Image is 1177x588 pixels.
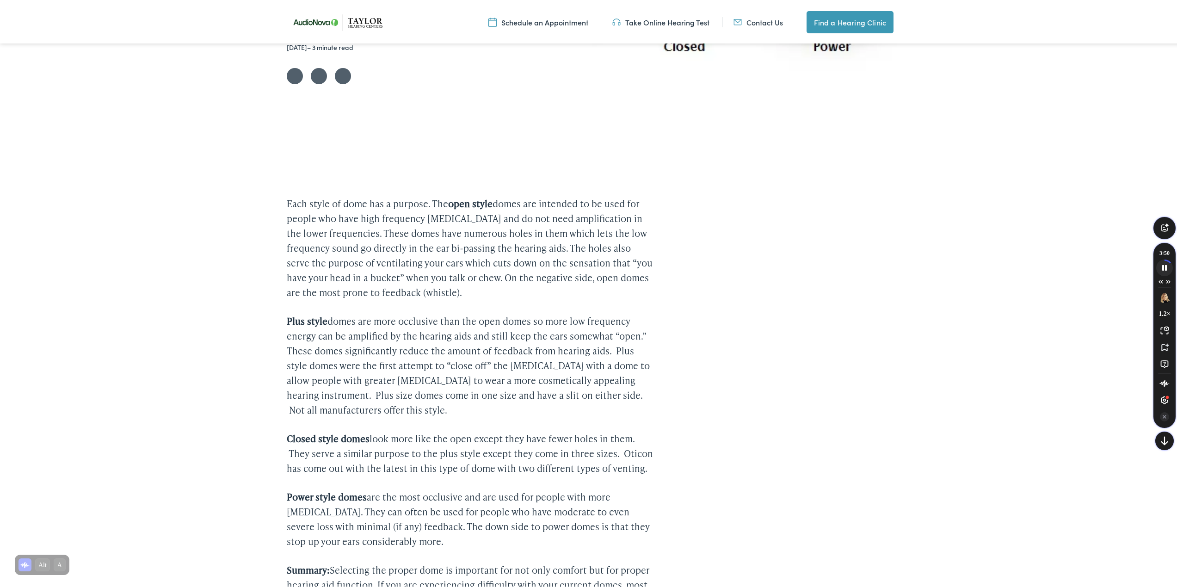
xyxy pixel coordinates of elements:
strong: Closed style domes [287,430,370,443]
p: domes are more occlusive than the open domes so more low frequency energy can be amplified by the... [287,312,653,415]
a: Contact Us [733,15,783,25]
strong: Plus style [287,313,327,326]
a: Share on LinkedIn [335,66,351,82]
strong: Power style domes [287,489,367,501]
img: utility icon [612,15,621,25]
p: look more like the open except they have fewer holes in them. They serve a similar purpose to the... [287,429,653,474]
p: Each style of dome has a purpose. The domes are intended to be used for people who have high freq... [287,194,653,298]
strong: Summary: [287,562,330,575]
a: Schedule an Appointment [488,15,588,25]
a: Share on Twitter [287,66,303,82]
img: utility icon [488,15,497,25]
strong: open style [448,195,493,208]
img: utility icon [733,15,742,25]
div: – 3 minute read [287,42,567,50]
time: [DATE] [287,41,307,50]
a: Find a Hearing Clinic [807,9,894,31]
p: are the most occlusive and are used for people with more [MEDICAL_DATA]. They can often be used f... [287,488,653,547]
a: Share on Facebook [311,66,327,82]
a: Take Online Hearing Test [612,15,709,25]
